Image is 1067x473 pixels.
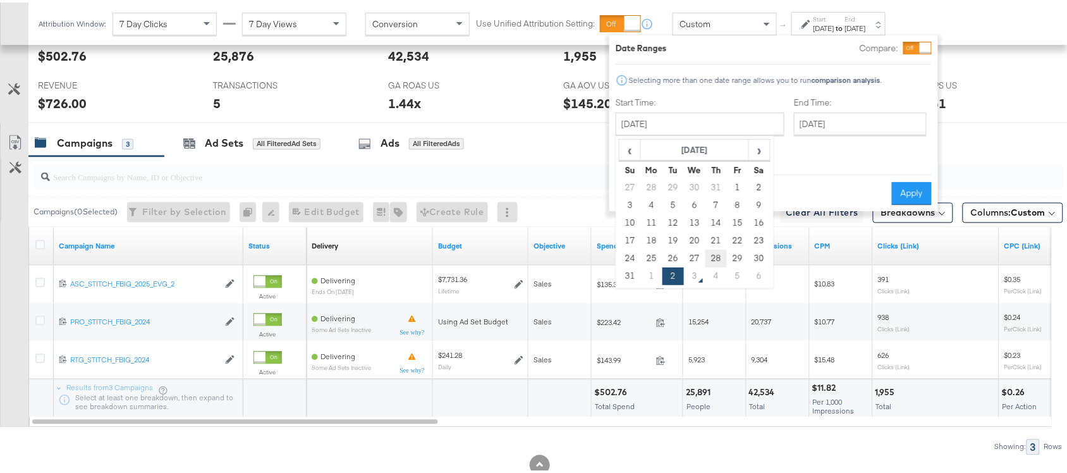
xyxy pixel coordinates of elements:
label: End: [845,13,866,21]
td: 15 [727,212,748,230]
td: 20 [684,230,705,247]
span: Total Spend [595,400,635,409]
button: Apply [892,180,932,202]
td: 1 [727,176,748,194]
span: Total [750,400,765,409]
td: 14 [705,212,727,230]
span: 20,737 [752,315,772,324]
div: $145.20 [563,92,612,111]
label: End Time: [794,94,932,106]
span: 5,923 [688,353,705,362]
td: 17 [619,230,641,247]
div: ASC_STITCH_FBIG_2025_EVG_2 [70,277,219,287]
label: Start: [814,13,834,21]
span: $143.99 [597,353,651,363]
td: 23 [748,230,770,247]
button: Clear All Filters [781,200,863,221]
td: 9 [748,194,770,212]
span: $0.24 [1004,310,1021,320]
label: Active [253,290,282,298]
a: PRO_STITCH_FBIG_2024 [70,315,219,326]
span: 626 [878,348,889,358]
span: 7 Day Views [249,16,297,27]
span: 15,254 [688,315,709,324]
td: 8 [727,194,748,212]
td: 16 [748,212,770,230]
sub: Per Click (Link) [1004,323,1042,331]
span: Delivering [320,312,355,321]
a: The number of times your ad was served. On mobile apps an ad is counted as served the first time ... [752,239,805,249]
div: Date Ranges [616,40,667,52]
a: Your campaign name. [59,239,238,249]
td: 4 [641,194,662,212]
span: $10.77 [815,315,835,324]
a: The average cost you've paid to have 1,000 impressions of your ad. [815,239,868,249]
td: 18 [641,230,662,247]
td: 29 [662,176,684,194]
td: 24 [619,247,641,265]
td: 5 [727,265,748,283]
div: Selecting more than one date range allows you to run . [628,73,882,82]
div: $7,731.36 [438,273,467,283]
td: 31 [619,265,641,283]
sub: Clicks (Link) [878,361,910,369]
td: 5 [662,194,684,212]
div: [DATE] [814,21,834,31]
div: Campaigns [57,134,113,149]
span: ↑ [778,21,790,26]
a: ASC_STITCH_FBIG_2025_EVG_2 [70,277,219,288]
td: 10 [619,212,641,230]
td: 30 [684,176,705,194]
sub: Clicks (Link) [878,285,910,293]
th: Th [705,159,727,176]
td: 7 [705,194,727,212]
td: 28 [641,176,662,194]
div: Attribution Window: [38,17,106,26]
div: 3 [122,137,133,148]
label: Compare: [860,40,898,52]
span: $10.83 [815,277,835,286]
a: Shows the current state of your Ad Campaign. [248,239,302,249]
a: RTG_STITCH_FBIG_2024 [70,353,219,364]
sub: Clicks (Link) [878,323,910,331]
td: 1 [641,265,662,283]
sub: Per Click (Link) [1004,361,1042,369]
span: Sales [533,353,552,362]
th: Su [619,159,641,176]
div: 1.44x [388,92,421,111]
td: 2 [748,176,770,194]
td: 2 [662,265,684,283]
th: Fr [727,159,748,176]
td: 26 [662,247,684,265]
td: 28 [705,247,727,265]
div: Using Ad Set Budget [438,315,523,325]
span: Sales [533,277,552,286]
span: $0.23 [1004,348,1021,358]
div: 3 [1027,437,1040,453]
div: 42,534 [749,384,779,396]
sub: Some Ad Sets Inactive [312,362,371,369]
span: 9,304 [752,353,768,362]
sub: Lifetime [438,285,459,293]
div: $11.82 [812,380,840,392]
span: Total [876,400,892,409]
div: Campaigns ( 0 Selected) [34,204,118,216]
span: $223.42 [597,316,651,325]
td: 12 [662,212,684,230]
td: 30 [748,247,770,265]
span: Delivering [320,350,355,359]
div: PRO_STITCH_FBIG_2024 [70,315,219,325]
span: GA ROAS US [388,77,483,89]
td: 4 [705,265,727,283]
div: 1,955 [875,384,899,396]
a: Reflects the ability of your Ad Campaign to achieve delivery based on ad states, schedule and bud... [312,239,338,249]
a: The number of clicks on links appearing on your ad or Page that direct people to your sites off F... [878,239,994,249]
td: 31 [705,176,727,194]
button: Breakdowns [873,200,953,221]
span: Custom [680,16,710,27]
span: Per 1,000 Impressions [813,395,855,414]
input: Search Campaigns by Name, ID or Objective [50,157,970,182]
span: 938 [878,310,889,320]
div: 0 [240,200,262,220]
